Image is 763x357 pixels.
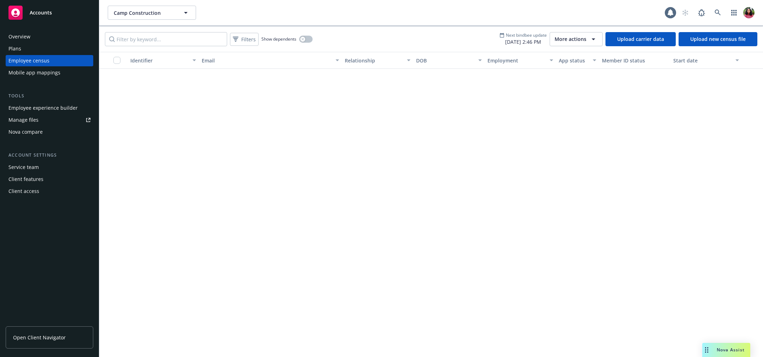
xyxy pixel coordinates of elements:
a: Client features [6,174,93,185]
button: Start date [670,52,742,69]
span: More actions [555,36,586,43]
a: Overview [6,31,93,42]
div: App status [559,57,588,64]
div: Service team [8,162,39,173]
div: Nova compare [8,126,43,138]
div: Relationship [345,57,403,64]
a: Report a Bug [694,6,709,20]
button: Nova Assist [702,343,750,357]
div: Overview [8,31,30,42]
div: Manage files [8,114,39,126]
a: Service team [6,162,93,173]
button: Identifier [128,52,199,69]
div: Tools [6,92,93,99]
span: Camp Construction [114,9,175,17]
a: Plans [6,43,93,54]
a: Upload carrier data [605,32,676,46]
input: Select all [113,57,120,64]
div: DOB [416,57,474,64]
span: Next bindbee update [506,32,547,38]
img: photo [743,7,755,18]
button: Filters [230,33,259,46]
button: DOB [413,52,485,69]
span: Nova Assist [717,347,745,353]
span: Open Client Navigator [13,334,66,341]
input: Filter by keyword... [105,32,227,46]
a: Employee experience builder [6,102,93,114]
span: [DATE] 2:46 PM [499,38,547,46]
button: App status [556,52,599,69]
div: Employee census [8,55,49,66]
div: Account settings [6,152,93,159]
button: More actions [550,32,603,46]
a: Client access [6,186,93,197]
button: Member ID status [599,52,670,69]
a: Accounts [6,3,93,23]
span: Filters [231,34,257,44]
button: Email [199,52,342,69]
div: Email [202,57,331,64]
a: Switch app [727,6,741,20]
button: Relationship [342,52,413,69]
div: Client features [8,174,43,185]
span: Accounts [30,10,52,16]
a: Employee census [6,55,93,66]
div: Employment [487,57,545,64]
div: Plans [8,43,21,54]
div: Mobile app mappings [8,67,60,78]
button: Employment [485,52,556,69]
div: Employee experience builder [8,102,78,114]
a: Upload new census file [679,32,757,46]
a: Search [711,6,725,20]
div: Drag to move [702,343,711,357]
button: Camp Construction [108,6,196,20]
span: Show dependents [261,36,296,42]
div: Start date [673,57,731,64]
a: Nova compare [6,126,93,138]
div: Identifier [130,57,188,64]
a: Mobile app mappings [6,67,93,78]
span: Filters [241,36,256,43]
div: Member ID status [602,57,668,64]
a: Manage files [6,114,93,126]
a: Start snowing [678,6,692,20]
div: Client access [8,186,39,197]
